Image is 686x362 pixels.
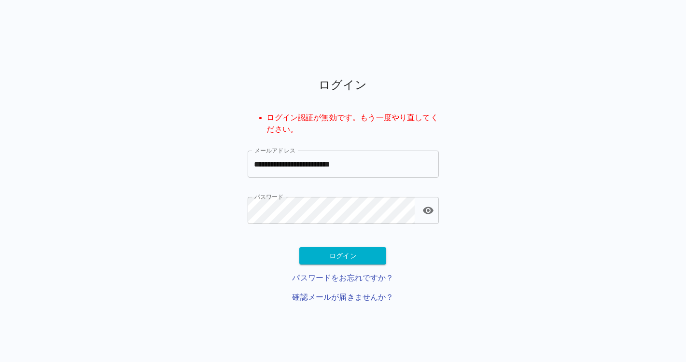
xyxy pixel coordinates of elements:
button: toggle password visibility [419,201,438,220]
label: パスワード [254,193,284,201]
button: ログイン [299,247,386,265]
a: パスワードをお忘れですか？ [293,272,394,284]
h5: ログイン [248,77,439,93]
label: メールアドレス [254,146,295,154]
a: 確認メールが届きませんか？ [293,292,394,303]
li: ログイン認証が無効です。もう一度やり直してください。 [267,112,439,135]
